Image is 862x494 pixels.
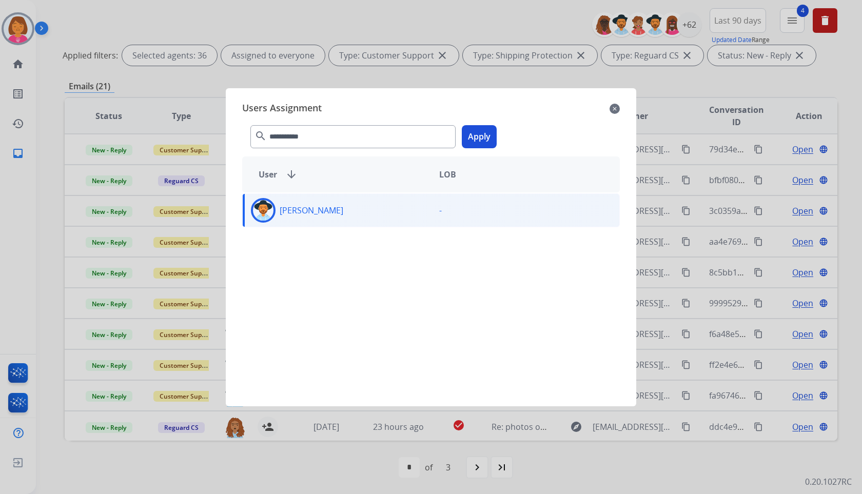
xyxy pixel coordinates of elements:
span: Users Assignment [242,101,322,117]
mat-icon: search [254,130,267,142]
p: [PERSON_NAME] [280,204,343,216]
span: LOB [439,168,456,181]
button: Apply [462,125,497,148]
mat-icon: close [610,103,620,115]
div: User [250,168,431,181]
mat-icon: arrow_downward [285,168,298,181]
p: - [439,204,442,216]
